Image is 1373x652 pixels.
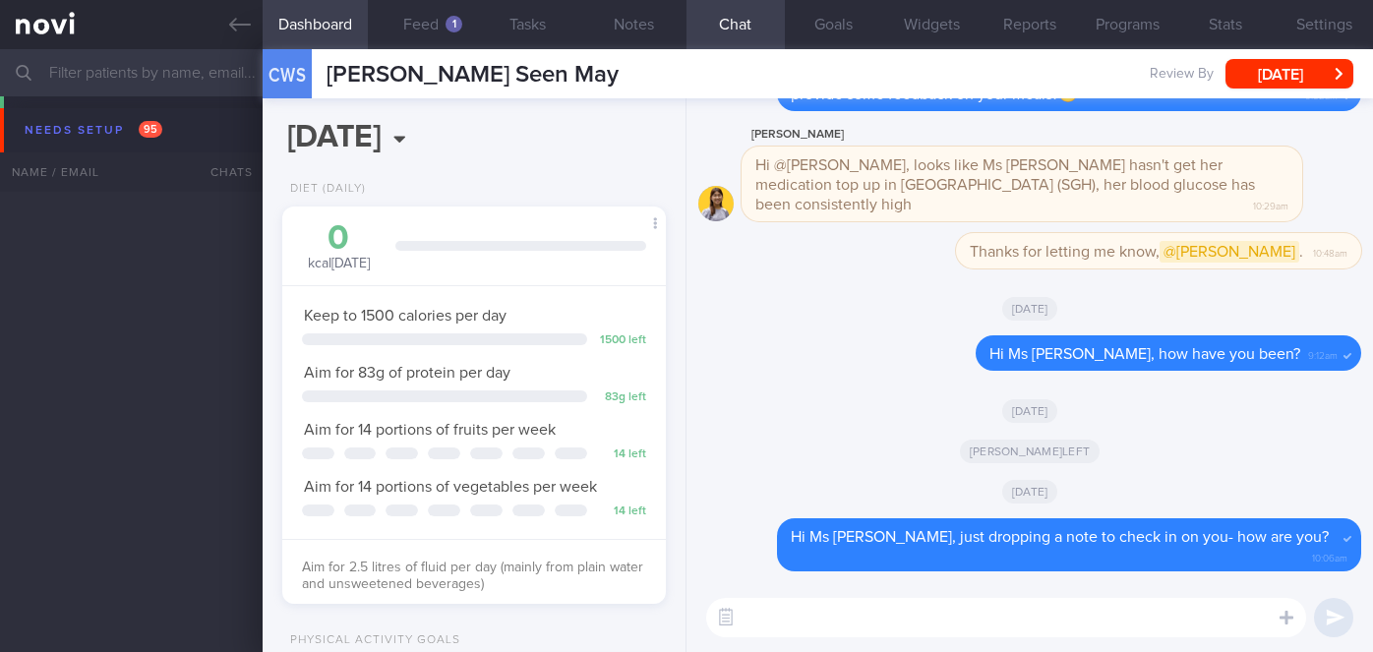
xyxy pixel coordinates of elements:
span: Review By [1150,66,1214,84]
span: Keep to 1500 calories per day [304,308,507,324]
span: Hi Ms [PERSON_NAME], how have you been? [989,346,1300,362]
span: Aim for 83g of protein per day [304,365,510,381]
span: [PERSON_NAME] Seen May [327,63,619,87]
div: CWS [258,37,317,113]
span: Aim for 14 portions of vegetables per week [304,479,597,495]
span: [DATE] [1002,297,1058,321]
span: 10:06am [1312,547,1347,565]
div: 0 [302,221,376,256]
button: [DATE] [1225,59,1353,89]
div: [PERSON_NAME] [742,123,1361,147]
span: Aim for 2.5 litres of fluid per day (mainly from plain water and unsweetened beverages) [302,561,643,592]
span: [DATE] [1002,480,1058,504]
span: [PERSON_NAME] left [960,440,1100,463]
div: 83 g left [597,390,646,405]
span: Hi @[PERSON_NAME], looks like Ms [PERSON_NAME] hasn't get her medication top up in [GEOGRAPHIC_DA... [755,157,1255,212]
span: 10:29am [1253,195,1288,213]
span: [DATE] [1002,399,1058,423]
div: 14 left [597,504,646,519]
div: 14 left [597,447,646,462]
div: kcal [DATE] [302,221,376,273]
div: 1 [446,16,462,32]
span: 95 [139,121,162,138]
span: 10:48am [1313,242,1347,261]
div: Needs setup [20,117,167,144]
span: @[PERSON_NAME] [1160,241,1299,263]
span: Thanks for letting me know, . [970,241,1303,263]
div: 1500 left [597,333,646,348]
span: Aim for 14 portions of fruits per week [304,422,556,438]
div: Chats [184,152,263,192]
span: 9:12am [1308,344,1338,363]
div: Physical Activity Goals [282,633,460,648]
span: Hi Ms [PERSON_NAME], just dropping a note to check in on you- how are you? [791,529,1329,545]
span: I noted there has been high glucose readings over the last 14 days. Let's work on bringing these ... [791,47,1342,102]
div: Diet (Daily) [282,182,366,197]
